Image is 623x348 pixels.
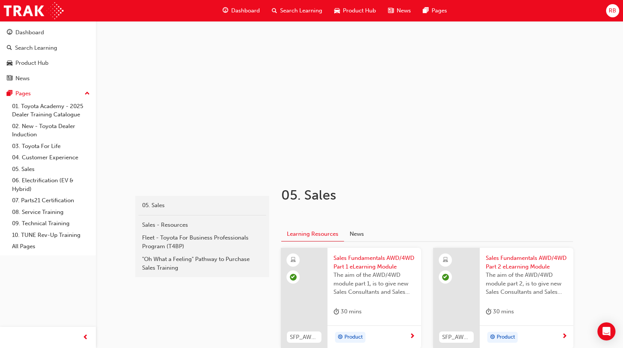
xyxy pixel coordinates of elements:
[333,254,415,271] span: Sales Fundamentals AWD/4WD Part 1 eLearning Module
[15,74,30,83] div: News
[423,6,429,15] span: pages-icon
[142,234,262,250] div: Fleet - Toyota For Business Professionals Program (T4BP)
[266,3,328,18] a: search-iconSearch Learning
[397,6,411,15] span: News
[3,24,93,87] button: DashboardSearch LearningProduct HubNews
[9,121,93,140] a: 02. New - Toyota Dealer Induction
[409,333,415,340] span: next-icon
[3,41,93,55] a: Search Learning
[9,152,93,163] a: 04. Customer Experience
[442,333,471,342] span: SFP_AWD_4WD_P2
[15,44,57,52] div: Search Learning
[497,333,515,342] span: Product
[3,56,93,70] a: Product Hub
[606,4,619,17] button: RB
[223,6,228,15] span: guage-icon
[142,201,262,210] div: 05. Sales
[281,187,528,203] h1: 05. Sales
[9,206,93,218] a: 08. Service Training
[382,3,417,18] a: news-iconNews
[432,6,447,15] span: Pages
[442,274,449,281] span: learningRecordVerb_COMPLETE-icon
[290,333,318,342] span: SFP_AWD_4WD_P1
[3,26,93,40] a: Dashboard
[290,274,297,281] span: learningRecordVerb_COMPLETE-icon
[280,6,322,15] span: Search Learning
[9,163,93,175] a: 05. Sales
[3,87,93,101] button: Pages
[486,271,567,296] span: The aim of the AWD/4WD module part 2, is to give new Sales Consultants and Sales Professionals an...
[343,6,376,15] span: Product Hub
[597,322,615,340] div: Open Intercom Messenger
[217,3,266,18] a: guage-iconDashboard
[272,6,277,15] span: search-icon
[490,333,495,342] span: target-icon
[344,227,370,241] button: News
[562,333,567,340] span: next-icon
[7,60,12,67] span: car-icon
[142,255,262,272] div: "Oh What a Feeling" Pathway to Purchase Sales Training
[138,199,266,212] a: 05. Sales
[138,218,266,232] a: Sales - Resources
[9,101,93,121] a: 01. Toyota Academy - 2025 Dealer Training Catalogue
[609,6,616,15] span: RB
[9,140,93,152] a: 03. Toyota For Life
[328,3,382,18] a: car-iconProduct Hub
[7,45,12,52] span: search-icon
[3,72,93,85] a: News
[344,333,363,342] span: Product
[231,6,260,15] span: Dashboard
[443,255,448,265] span: learningResourceType_ELEARNING-icon
[15,89,31,98] div: Pages
[138,253,266,274] a: "Oh What a Feeling" Pathway to Purchase Sales Training
[85,89,90,99] span: up-icon
[281,227,344,242] button: Learning Resources
[486,307,514,316] div: 30 mins
[9,195,93,206] a: 07. Parts21 Certification
[9,241,93,252] a: All Pages
[7,29,12,36] span: guage-icon
[138,231,266,253] a: Fleet - Toyota For Business Professionals Program (T4BP)
[486,254,567,271] span: Sales Fundamentals AWD/4WD Part 2 eLearning Module
[9,175,93,195] a: 06. Electrification (EV & Hybrid)
[7,75,12,82] span: news-icon
[15,59,49,67] div: Product Hub
[4,2,64,19] img: Trak
[142,221,262,229] div: Sales - Resources
[9,229,93,241] a: 10. TUNE Rev-Up Training
[83,333,88,342] span: prev-icon
[486,307,491,316] span: duration-icon
[333,307,339,316] span: duration-icon
[417,3,453,18] a: pages-iconPages
[334,6,340,15] span: car-icon
[338,333,343,342] span: target-icon
[7,90,12,97] span: pages-icon
[388,6,394,15] span: news-icon
[333,271,415,296] span: The aim of the AWD/4WD module part 1, is to give new Sales Consultants and Sales Professionals an...
[291,255,296,265] span: learningResourceType_ELEARNING-icon
[333,307,362,316] div: 30 mins
[9,218,93,229] a: 09. Technical Training
[15,28,44,37] div: Dashboard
